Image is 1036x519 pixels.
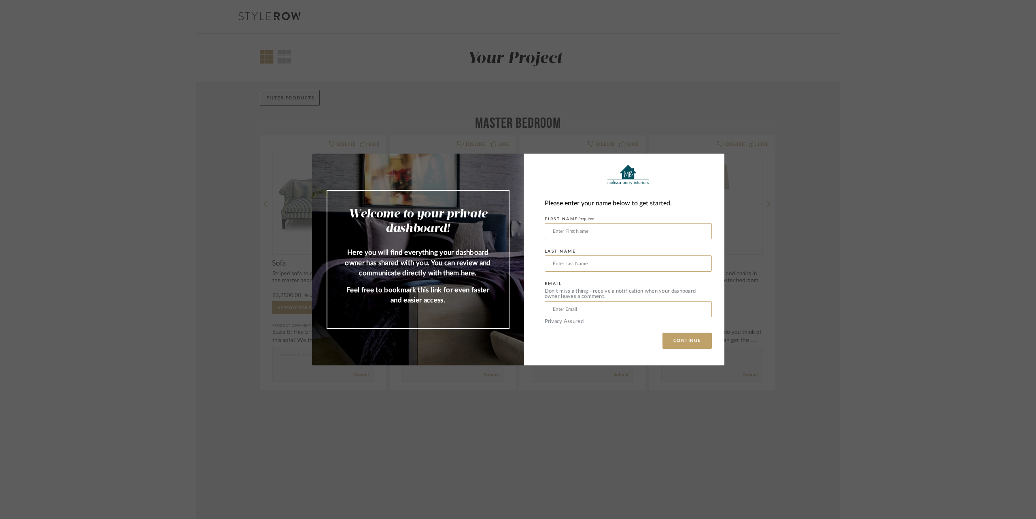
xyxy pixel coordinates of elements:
label: EMAIL [545,281,562,286]
input: Enter First Name [545,223,712,239]
div: Please enter your name below to get started. [545,198,712,209]
button: CONTINUE [662,333,712,349]
input: Enter Last Name [545,255,712,272]
div: Privacy Assured [545,319,712,324]
p: Here you will find everything your dashboard owner has shared with you. You can review and commun... [344,247,493,278]
label: FIRST NAME [545,217,594,222]
div: Don’t miss a thing - receive a notification when your dashboard owner leaves a comment. [545,289,712,299]
input: Enter Email [545,301,712,317]
p: Feel free to bookmark this link for even faster and easier access. [344,285,493,306]
span: Required [578,217,594,221]
h2: Welcome to your private dashboard! [344,207,493,236]
label: LAST NAME [545,249,576,254]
